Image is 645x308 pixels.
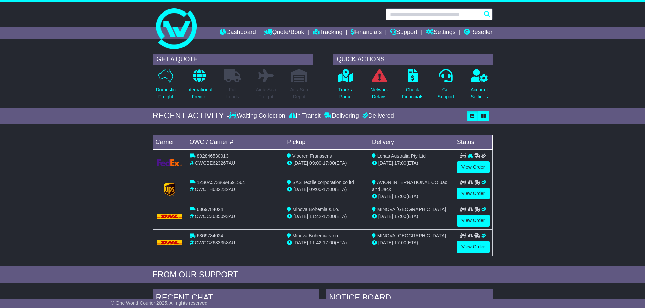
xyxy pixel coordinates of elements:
[156,86,175,100] p: Domestic Freight
[372,193,451,200] div: (ETA)
[293,160,308,166] span: [DATE]
[454,135,492,149] td: Status
[309,240,321,245] span: 11:42
[338,86,354,100] p: Track a Parcel
[186,86,212,100] p: International Freight
[437,86,454,100] p: Get Support
[326,289,493,308] div: NOTICE BOARD
[313,27,342,39] a: Tracking
[153,289,319,308] div: RECENT CHAT
[197,180,245,185] span: 1Z30A5738694691564
[293,214,308,219] span: [DATE]
[394,194,406,199] span: 17:00
[164,183,175,196] img: GetCarrierServiceLogo
[402,69,424,104] a: CheckFinancials
[372,180,447,192] span: AVION INTERNATIONAL CO Jac and Jack
[292,153,332,159] span: Vloeren Franssens
[157,159,182,166] img: GetCarrierServiceLogo
[264,27,304,39] a: Quote/Book
[402,86,423,100] p: Check Financials
[378,240,393,245] span: [DATE]
[284,135,369,149] td: Pickup
[292,180,354,185] span: SAS Textile corporation co ltd
[377,207,446,212] span: MINOVA [GEOGRAPHIC_DATA]
[457,241,490,253] a: View Order
[195,214,235,219] span: OWCCZ635093AU
[287,213,366,220] div: - (ETA)
[290,86,308,100] p: Air / Sea Depot
[372,160,451,167] div: (ETA)
[351,27,382,39] a: Financials
[370,86,388,100] p: Network Delays
[153,135,187,149] td: Carrier
[287,112,322,120] div: In Transit
[197,153,228,159] span: 882846530013
[377,153,426,159] span: Lohas Australia Pty Ltd
[293,187,308,192] span: [DATE]
[394,160,406,166] span: 17:00
[292,207,339,212] span: Minova Bohemia s.r.o.
[197,207,223,212] span: 6369784024
[426,27,456,39] a: Settings
[229,112,287,120] div: Waiting Collection
[256,86,276,100] p: Air & Sea Freight
[195,187,235,192] span: OWCTH632232AU
[155,69,176,104] a: DomesticFreight
[377,233,446,238] span: MINOVA [GEOGRAPHIC_DATA]
[323,240,335,245] span: 17:00
[333,54,493,65] div: QUICK ACTIONS
[292,233,339,238] span: Minova Bohemia s.r.o.
[394,240,406,245] span: 17:00
[309,187,321,192] span: 09:00
[197,233,223,238] span: 6369784024
[224,86,241,100] p: Full Loads
[372,239,451,246] div: (ETA)
[457,215,490,227] a: View Order
[309,160,321,166] span: 09:00
[186,69,213,104] a: InternationalFreight
[369,135,454,149] td: Delivery
[378,160,393,166] span: [DATE]
[470,69,488,104] a: AccountSettings
[220,27,256,39] a: Dashboard
[361,112,394,120] div: Delivered
[323,187,335,192] span: 17:00
[457,188,490,199] a: View Order
[378,214,393,219] span: [DATE]
[322,112,361,120] div: Delivering
[323,214,335,219] span: 17:00
[464,27,492,39] a: Reseller
[157,214,182,219] img: DHL.png
[372,213,451,220] div: (ETA)
[287,186,366,193] div: - (ETA)
[390,27,417,39] a: Support
[187,135,284,149] td: OWC / Carrier #
[370,69,388,104] a: NetworkDelays
[457,161,490,173] a: View Order
[195,240,235,245] span: OWCCZ633358AU
[153,54,313,65] div: GET A QUOTE
[153,111,229,121] div: RECENT ACTIVITY -
[437,69,454,104] a: GetSupport
[111,300,209,306] span: © One World Courier 2025. All rights reserved.
[338,69,354,104] a: Track aParcel
[157,240,182,245] img: DHL.png
[195,160,235,166] span: OWCBE623267AU
[293,240,308,245] span: [DATE]
[287,160,366,167] div: - (ETA)
[394,214,406,219] span: 17:00
[287,239,366,246] div: - (ETA)
[153,270,493,280] div: FROM OUR SUPPORT
[323,160,335,166] span: 17:00
[378,194,393,199] span: [DATE]
[471,86,488,100] p: Account Settings
[309,214,321,219] span: 11:42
